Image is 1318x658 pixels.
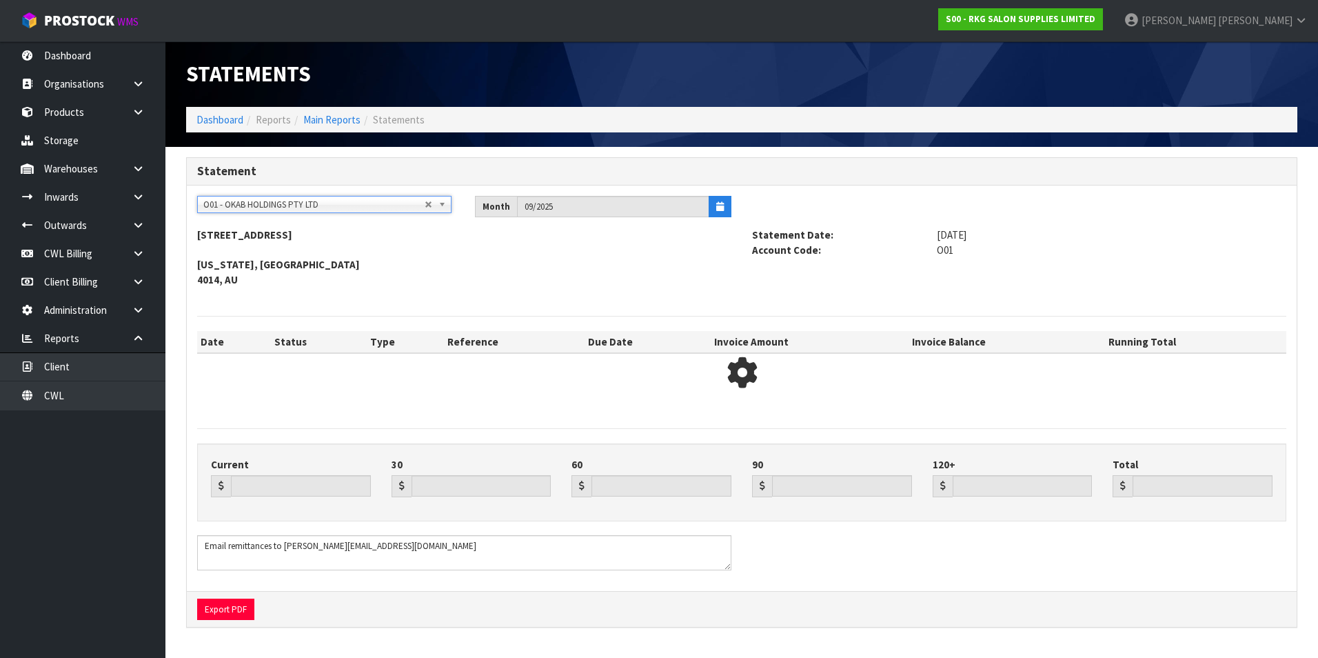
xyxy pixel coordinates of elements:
[938,8,1103,30] a: S00 - RKG SALON SUPPLIES LIMITED
[44,12,114,30] span: ProStock
[303,113,361,126] a: Main Reports
[946,13,1095,25] strong: S00 - RKG SALON SUPPLIES LIMITED
[926,228,1297,242] span: [DATE]
[196,113,243,126] a: Dashboard
[483,201,510,212] strong: Month
[1113,457,1138,472] label: Total
[392,457,403,472] label: 30
[444,331,585,353] th: Reference
[197,258,360,271] strong: [US_STATE], [GEOGRAPHIC_DATA]
[197,165,1286,178] h3: Statement
[203,197,425,213] span: O01 - OKAB HOLDINGS PTY LTD
[197,599,254,621] button: Export PDF
[367,331,444,353] th: Type
[571,457,582,472] label: 60
[211,457,249,472] label: Current
[742,228,926,242] strong: Statement Date:
[742,243,926,257] strong: Account Code:
[926,243,1297,257] span: O01
[197,228,292,241] strong: [STREET_ADDRESS]
[1218,14,1292,27] span: [PERSON_NAME]
[933,457,955,472] label: 120+
[197,273,238,286] strong: 4014, AU
[271,331,367,353] th: Status
[1142,14,1216,27] span: [PERSON_NAME]
[21,12,38,29] img: cube-alt.png
[752,457,763,472] label: 90
[117,15,139,28] small: WMS
[585,331,711,353] th: Due Date
[711,331,909,353] th: Invoice Amount
[909,331,1105,353] th: Invoice Balance
[373,113,425,126] span: Statements
[1105,331,1286,353] th: Running Total
[256,113,291,126] span: Reports
[197,331,271,353] th: Date
[186,60,311,88] span: Statements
